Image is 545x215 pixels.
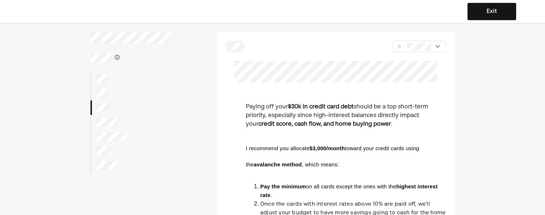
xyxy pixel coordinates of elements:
[310,145,345,151] strong: $3,000/month
[258,121,391,127] strong: credit score, cash flow, and home buying power
[270,192,272,198] span: .
[246,103,446,129] p: Paying off your should be a top short-term priority, especially since high-interest balances dire...
[288,104,354,110] strong: $30k in credit card debt
[306,183,396,189] span: on all cards except the ones with the
[253,161,302,167] strong: avalanche method
[260,183,306,189] strong: Pay the minimum
[302,161,339,167] span: , which means:
[468,3,516,20] button: Exit
[246,145,310,151] span: I recommend you allocate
